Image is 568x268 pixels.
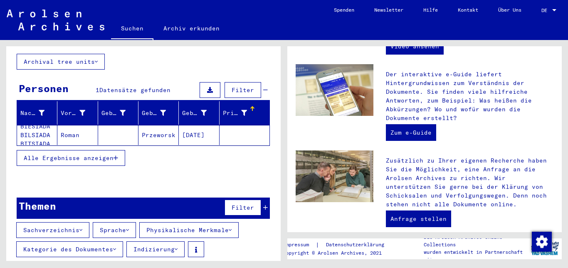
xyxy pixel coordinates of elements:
[529,238,561,259] img: yv_logo.png
[179,101,219,125] mat-header-cell: Geburtsdatum
[296,150,373,203] img: inquiries.jpg
[17,150,125,166] button: Alle Ergebnisse anzeigen
[541,8,551,13] span: DE
[532,232,552,252] img: Zustimmung ändern
[17,101,57,125] mat-header-cell: Nachname
[20,109,44,118] div: Nachname
[111,18,153,40] a: Suchen
[179,125,219,145] mat-cell: [DATE]
[17,54,105,70] button: Archival tree units
[142,106,178,120] div: Geburt‏
[126,241,185,257] button: Indizierung
[424,233,528,248] p: Die Arolsen Archives Online-Collections
[57,101,98,125] mat-header-cell: Vorname
[99,86,170,94] span: Datensätze gefunden
[386,124,436,141] a: Zum e-Guide
[138,125,179,145] mat-cell: Przeworsk
[225,200,261,215] button: Filter
[232,86,254,94] span: Filter
[232,204,254,211] span: Filter
[223,106,259,120] div: Prisoner #
[386,38,444,55] a: Video ansehen
[138,101,179,125] mat-header-cell: Geburt‏
[7,10,104,30] img: Arolsen_neg.svg
[19,198,56,213] div: Themen
[61,109,85,118] div: Vorname
[153,18,230,38] a: Archiv erkunden
[296,64,373,116] img: eguide.jpg
[182,106,219,120] div: Geburtsdatum
[182,109,206,118] div: Geburtsdatum
[101,106,138,120] div: Geburtsname
[225,82,261,98] button: Filter
[424,248,528,263] p: wurden entwickelt in Partnerschaft mit
[98,101,138,125] mat-header-cell: Geburtsname
[20,106,57,120] div: Nachname
[19,81,69,96] div: Personen
[386,210,451,227] a: Anfrage stellen
[283,240,316,249] a: Impressum
[142,109,166,118] div: Geburt‏
[61,106,97,120] div: Vorname
[101,109,126,118] div: Geburtsname
[57,125,98,145] mat-cell: Roman
[16,241,123,257] button: Kategorie des Dokumentes
[386,156,553,209] p: Zusätzlich zu Ihrer eigenen Recherche haben Sie die Möglichkeit, eine Anfrage an die Arolsen Arch...
[16,222,89,238] button: Sachverzeichnis
[17,125,57,145] mat-cell: BIESIADA BILSIADA BITSIADA
[139,222,239,238] button: Physikalische Merkmale
[24,154,114,162] span: Alle Ergebnisse anzeigen
[223,109,247,118] div: Prisoner #
[220,101,269,125] mat-header-cell: Prisoner #
[386,70,553,123] p: Der interaktive e-Guide liefert Hintergrundwissen zum Verständnis der Dokumente. Sie finden viele...
[96,86,99,94] span: 1
[283,240,394,249] div: |
[283,249,394,257] p: Copyright © Arolsen Archives, 2021
[319,240,394,249] a: Datenschutzerklärung
[93,222,136,238] button: Sprache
